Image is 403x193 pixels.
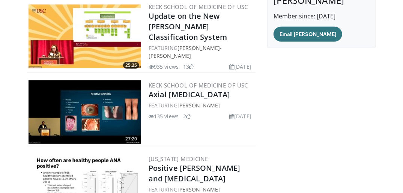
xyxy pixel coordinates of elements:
a: [PERSON_NAME] [177,102,220,109]
a: [US_STATE] Medicine [149,155,208,163]
li: 935 views [149,63,179,71]
a: [PERSON_NAME]-[PERSON_NAME] [149,44,222,59]
img: e42060d9-8170-490e-ac6b-4decff143c5e.300x170_q85_crop-smart_upscale.jpg [29,5,141,68]
a: Email [PERSON_NAME] [274,27,342,42]
a: Update on the New [PERSON_NAME] Classification System [149,11,227,42]
a: Axial [MEDICAL_DATA] [149,89,230,100]
a: 25:25 [29,5,141,68]
a: [PERSON_NAME] [177,186,220,193]
a: Positive [PERSON_NAME] and [MEDICAL_DATA] [149,163,240,184]
p: Member since: [DATE] [274,12,370,21]
span: 27:20 [123,136,139,142]
li: 135 views [149,112,179,120]
a: 27:20 [29,80,141,144]
li: [DATE] [229,112,251,120]
li: 2 [183,112,191,120]
li: [DATE] [229,63,251,71]
img: fe933b82-1363-4b6f-abd7-d43e09f43bdd.300x170_q85_crop-smart_upscale.jpg [29,80,141,144]
span: 25:25 [123,62,139,69]
li: 13 [183,63,194,71]
div: FEATURING [149,44,254,60]
div: FEATURING [149,101,254,109]
a: Keck School of Medicine of USC [149,81,248,89]
a: Keck School of Medicine of USC [149,3,248,11]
